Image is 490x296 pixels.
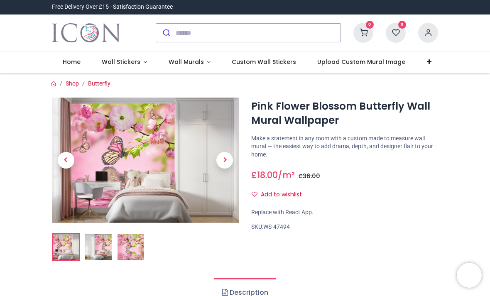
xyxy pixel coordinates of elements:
[251,208,438,217] div: Replace with React App.
[169,58,204,66] span: Wall Murals
[58,152,74,169] span: Previous
[457,263,482,288] iframe: Brevo live chat
[211,116,239,204] a: Next
[366,21,374,29] sup: 0
[158,51,221,73] a: Wall Murals
[257,169,278,181] span: 18.00
[353,29,373,36] a: 0
[251,135,438,159] p: Make a statement in any room with a custom made to measure wall mural — the easiest way to add dr...
[88,80,110,87] a: Butterfly
[85,234,112,260] img: WS-47494-02
[52,116,80,204] a: Previous
[52,21,120,44] img: Icon Wall Stickers
[317,58,405,66] span: Upload Custom Mural Image
[216,152,233,169] span: Next
[251,223,438,231] div: SKU:
[118,234,144,260] img: WS-47494-03
[263,223,290,230] span: WS-47494
[52,98,239,223] img: Pink Flower Blossom Butterfly Wall Mural Wallpaper
[52,3,173,11] div: Free Delivery Over £15 - Satisfaction Guarantee
[303,172,320,180] span: 36.00
[53,234,79,260] img: Pink Flower Blossom Butterfly Wall Mural Wallpaper
[264,3,438,11] iframe: Customer reviews powered by Trustpilot
[251,169,278,181] span: £
[232,58,296,66] span: Custom Wall Stickers
[299,172,320,180] span: £
[386,29,406,36] a: 0
[252,191,257,197] i: Add to wishlist
[91,51,158,73] a: Wall Stickers
[278,169,295,181] span: /m²
[63,58,81,66] span: Home
[156,24,176,42] button: Submit
[52,21,120,44] a: Logo of Icon Wall Stickers
[66,80,79,87] a: Shop
[398,21,406,29] sup: 0
[251,188,309,202] button: Add to wishlistAdd to wishlist
[251,99,438,128] h1: Pink Flower Blossom Butterfly Wall Mural Wallpaper
[102,58,140,66] span: Wall Stickers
